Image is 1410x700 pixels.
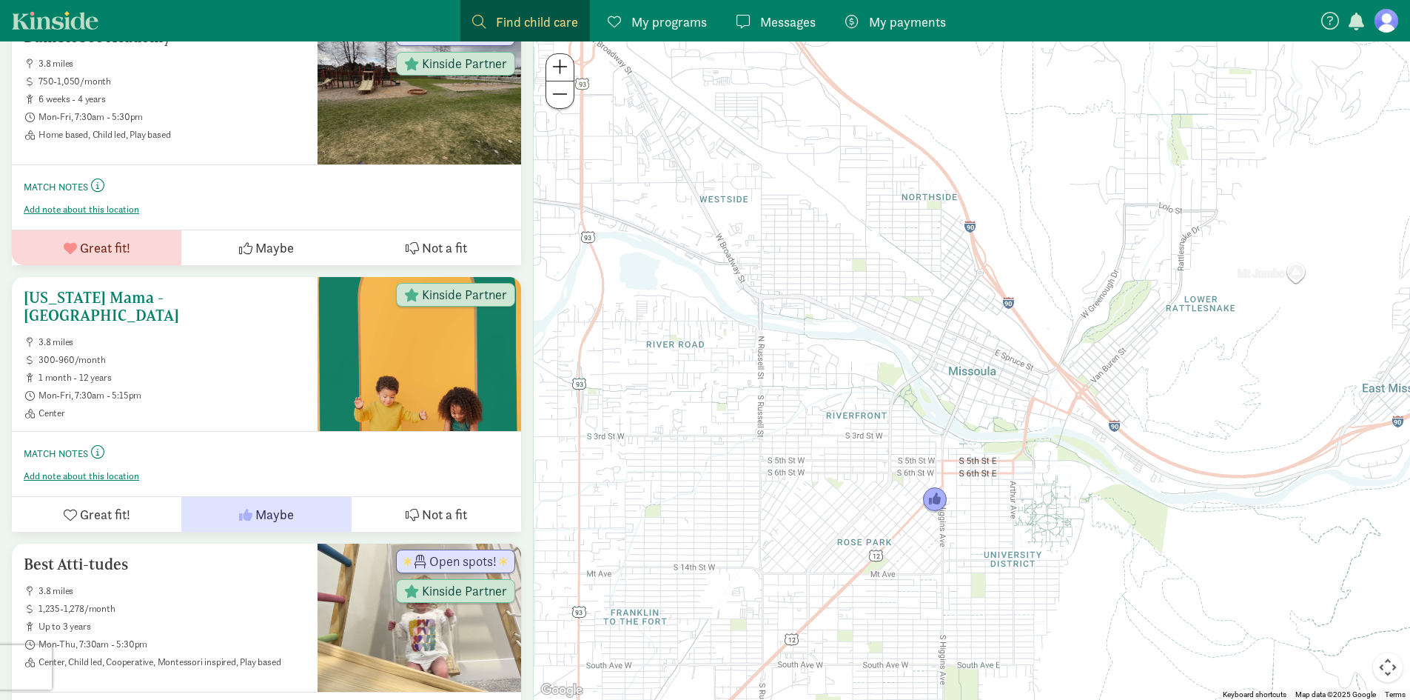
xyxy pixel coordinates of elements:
[24,204,139,216] button: Add note about this location
[38,603,306,615] span: 1,235-1,278/month
[422,584,507,598] span: Kinside Partner
[38,76,306,87] span: 750-1,050/month
[1223,690,1286,700] button: Keyboard shortcuts
[80,504,130,524] span: Great fit!
[38,93,306,105] span: 6 weeks - 4 years
[12,11,98,30] a: Kinside
[1385,690,1406,699] a: Terms (opens in new tab)
[255,238,294,258] span: Maybe
[24,289,306,324] h5: [US_STATE] Mama - [GEOGRAPHIC_DATA]
[80,238,130,258] span: Great fit!
[38,336,306,348] span: 3.8 miles
[24,447,88,460] small: Match Notes
[760,12,816,32] span: Messages
[38,390,306,401] span: Mon-Fri, 7:30am - 5:15pm
[24,556,306,573] h5: Best Atti-tudes
[429,555,497,568] span: Open spots!
[255,504,294,524] span: Maybe
[38,639,306,650] span: Mon-Thu, 7:30am - 5:30pm
[38,407,306,419] span: Center
[12,230,181,265] button: Great fit!
[869,12,946,32] span: My payments
[38,372,306,384] span: 1 month - 12 years
[352,497,521,532] button: Not a fit
[422,504,467,524] span: Not a fit
[12,497,181,532] button: Great fit!
[38,129,306,141] span: Home based, Child led, Play based
[496,12,578,32] span: Find child care
[38,585,306,597] span: 3.8 miles
[38,58,306,70] span: 3.8 miles
[916,481,953,519] div: Click to see details
[181,230,351,265] button: Maybe
[422,288,507,301] span: Kinside Partner
[1373,653,1403,682] button: Map camera controls
[24,470,139,482] button: Add note about this location
[1295,690,1376,699] span: Map data ©2025 Google
[38,621,306,633] span: up to 3 years
[537,681,586,700] img: Google
[537,681,586,700] a: Open this area in Google Maps (opens a new window)
[24,181,88,193] small: Match Notes
[38,111,306,123] span: Mon-Fri, 7:30am - 5:30pm
[422,57,507,70] span: Kinside Partner
[352,230,521,265] button: Not a fit
[422,238,467,258] span: Not a fit
[38,354,306,366] span: 300-960/month
[181,497,351,532] button: Maybe
[631,12,707,32] span: My programs
[38,656,306,668] span: Center, Child led, Cooperative, Montessori inspired, Play based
